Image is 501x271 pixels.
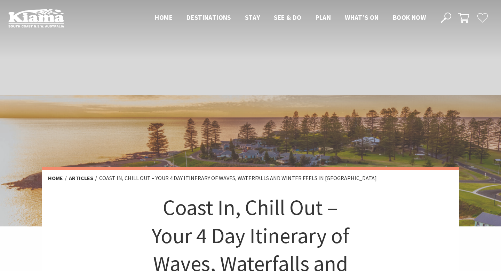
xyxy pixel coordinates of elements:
[245,13,260,22] span: Stay
[99,174,377,183] li: Coast In, Chill Out – Your 4 Day Itinerary of Waves, Waterfalls and Winter Feels in [GEOGRAPHIC_D...
[316,13,331,22] span: Plan
[393,13,426,22] span: Book now
[48,175,63,182] a: Home
[69,175,93,182] a: Articles
[274,13,301,22] span: See & Do
[148,12,433,24] nav: Main Menu
[155,13,173,22] span: Home
[8,8,64,28] img: Kiama Logo
[186,13,231,22] span: Destinations
[345,13,379,22] span: What’s On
